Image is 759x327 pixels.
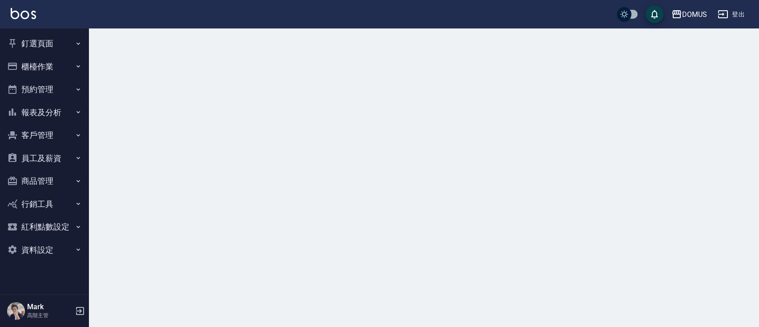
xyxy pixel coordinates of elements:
[4,124,85,147] button: 客戶管理
[646,5,663,23] button: save
[4,101,85,124] button: 報表及分析
[4,32,85,55] button: 釘選頁面
[668,5,711,24] button: DOMUS
[27,311,72,319] p: 高階主管
[4,78,85,101] button: 預約管理
[682,9,707,20] div: DOMUS
[4,170,85,193] button: 商品管理
[4,238,85,262] button: 資料設定
[7,302,25,320] img: Person
[4,55,85,78] button: 櫃檯作業
[4,147,85,170] button: 員工及薪資
[4,193,85,216] button: 行銷工具
[27,303,72,311] h5: Mark
[4,215,85,238] button: 紅利點數設定
[11,8,36,19] img: Logo
[714,6,748,23] button: 登出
